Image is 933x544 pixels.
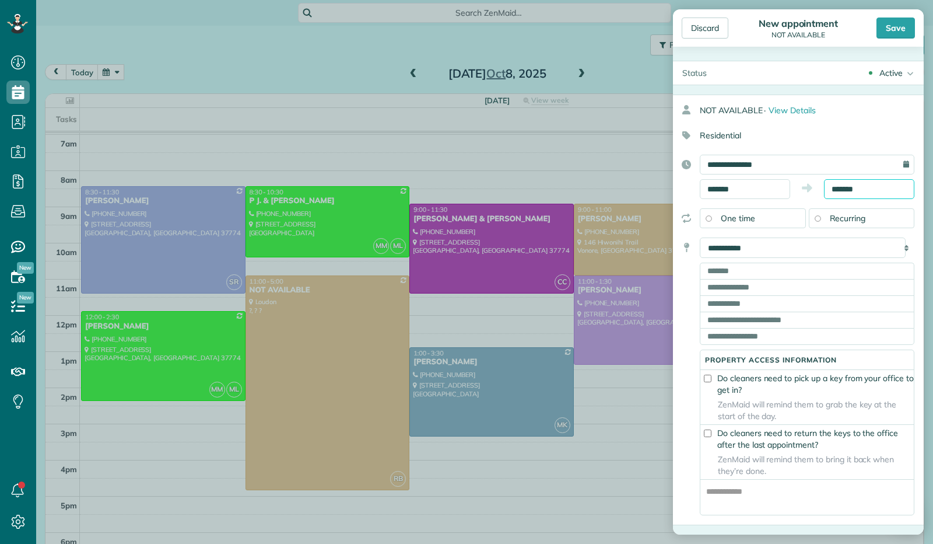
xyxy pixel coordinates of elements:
input: Do cleaners need to pick up a key from your office to get in? [704,375,711,382]
input: Do cleaners need to return the keys to the office after the last appointment? [704,430,711,437]
div: New appointment [755,18,841,29]
div: NOT AVAILABLE [700,100,924,121]
h5: Property access information [700,356,914,364]
span: New [17,262,34,274]
span: View Details [769,105,816,116]
div: Discard [682,18,728,39]
span: ZenMaid will remind them to grab the key at the start of the day. [700,399,914,422]
div: Residential [673,125,914,145]
span: New [17,292,34,304]
label: Do cleaners need to pick up a key from your office to get in? [700,372,914,396]
input: Recurring [815,215,820,221]
label: Do cleaners need to return the keys to the office after the last appointment? [700,427,914,451]
input: One time [706,215,711,221]
span: Recurring [830,213,866,224]
span: One time [721,213,755,224]
div: Save [876,18,915,39]
div: Status [673,61,716,85]
div: Active [879,67,903,79]
span: ZenMaid will remind them to bring it back when they’re done. [700,454,914,477]
span: · [764,105,766,116]
div: NOT AVAILABLE [755,31,841,39]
